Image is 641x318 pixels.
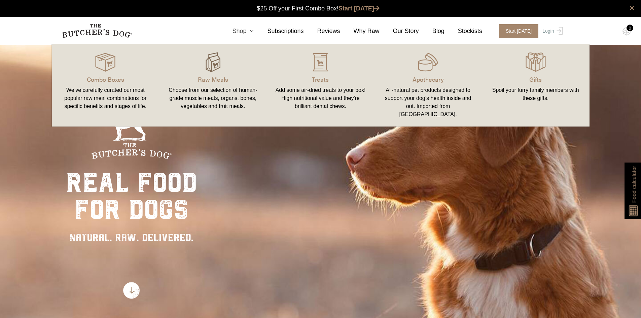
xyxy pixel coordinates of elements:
div: real food for dogs [66,169,197,223]
a: Our Story [380,27,419,36]
span: Start [DATE] [499,24,539,38]
img: TBD_build-A-Box_Hover.png [203,52,223,72]
a: Combo Boxes We’ve carefully curated our most popular raw meal combinations for specific benefits ... [52,51,159,120]
div: Add some air-dried treats to your box! High nutritional value and they're brilliant dental chews. [275,86,366,110]
div: Spoil your furry family members with these gifts. [490,86,581,102]
a: Login [541,24,563,38]
a: Apothecary All-natural pet products designed to support your dog’s health inside and out. Importe... [374,51,482,120]
p: Apothecary [382,75,474,84]
a: Stockists [444,27,482,36]
a: Reviews [304,27,340,36]
a: Subscriptions [254,27,304,36]
p: Gifts [490,75,581,84]
div: 0 [627,25,633,31]
a: Treats Add some air-dried treats to your box! High nutritional value and they're brilliant dental... [267,51,375,120]
a: Start [DATE] [339,5,380,12]
div: NATURAL. RAW. DELIVERED. [66,230,197,245]
a: Shop [219,27,254,36]
div: We’ve carefully curated our most popular raw meal combinations for specific benefits and stages o... [60,86,151,110]
p: Combo Boxes [60,75,151,84]
a: Raw Meals Choose from our selection of human-grade muscle meats, organs, bones, vegetables and fr... [159,51,267,120]
p: Raw Meals [167,75,259,84]
div: All-natural pet products designed to support your dog’s health inside and out. Imported from [GEO... [382,86,474,118]
p: Treats [275,75,366,84]
a: close [630,4,634,12]
a: Why Raw [340,27,380,36]
a: Gifts Spoil your furry family members with these gifts. [482,51,590,120]
div: Choose from our selection of human-grade muscle meats, organs, bones, vegetables and fruit meals. [167,86,259,110]
a: Start [DATE] [492,24,541,38]
a: Blog [419,27,444,36]
img: TBD_Cart-Empty.png [622,27,631,36]
span: Food calculator [630,166,638,203]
